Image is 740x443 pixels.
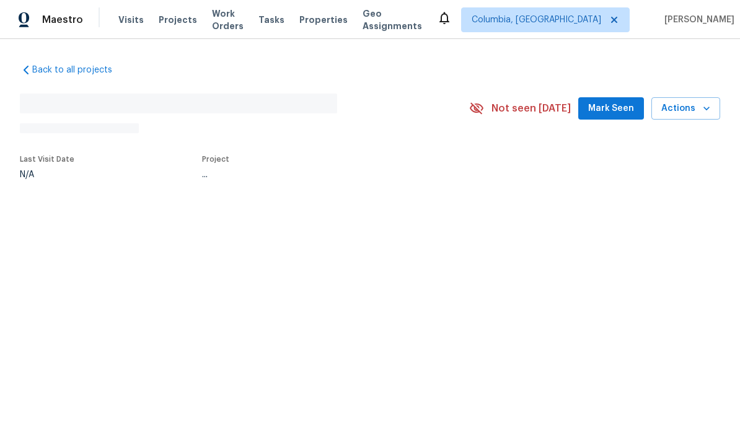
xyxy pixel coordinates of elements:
[118,14,144,26] span: Visits
[299,14,348,26] span: Properties
[202,170,440,179] div: ...
[212,7,244,32] span: Work Orders
[578,97,644,120] button: Mark Seen
[258,15,284,24] span: Tasks
[42,14,83,26] span: Maestro
[20,156,74,163] span: Last Visit Date
[20,64,139,76] a: Back to all projects
[588,101,634,116] span: Mark Seen
[659,14,734,26] span: [PERSON_NAME]
[651,97,720,120] button: Actions
[202,156,229,163] span: Project
[661,101,710,116] span: Actions
[20,170,74,179] div: N/A
[159,14,197,26] span: Projects
[363,7,422,32] span: Geo Assignments
[472,14,601,26] span: Columbia, [GEOGRAPHIC_DATA]
[491,102,571,115] span: Not seen [DATE]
